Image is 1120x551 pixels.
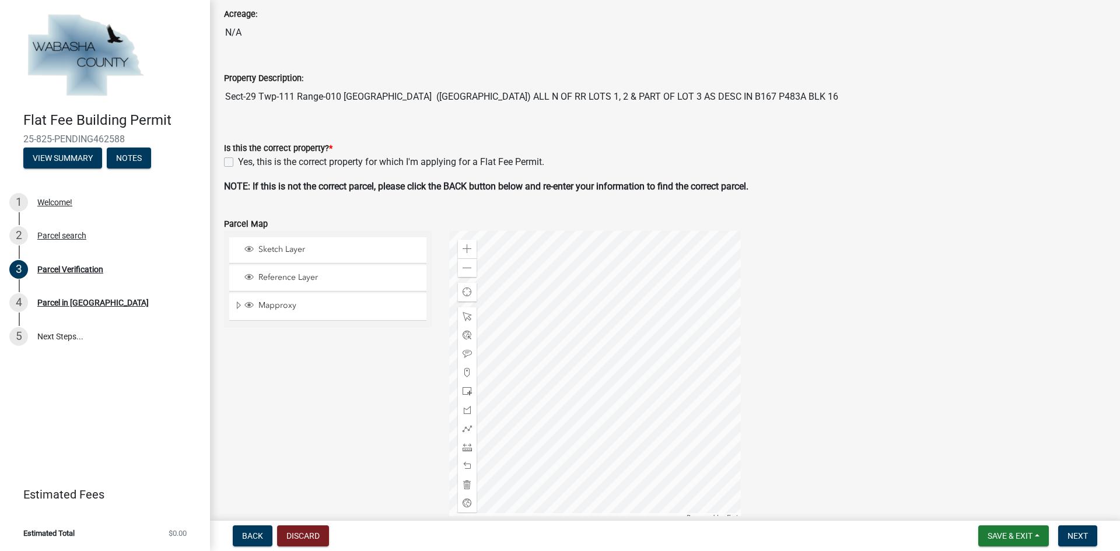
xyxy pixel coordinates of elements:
[458,258,477,277] div: Zoom out
[9,327,28,346] div: 5
[169,529,187,537] span: $0.00
[256,244,422,255] span: Sketch Layer
[23,529,75,537] span: Estimated Total
[224,10,257,19] label: Acreage:
[233,525,272,546] button: Back
[243,300,422,312] div: Mapproxy
[37,231,86,240] div: Parcel search
[107,148,151,169] button: Notes
[458,240,477,258] div: Zoom in
[727,514,738,522] a: Esri
[256,272,422,283] span: Reference Layer
[9,226,28,245] div: 2
[224,145,332,153] label: Is this the correct property?
[23,148,102,169] button: View Summary
[988,531,1032,541] span: Save & Exit
[234,300,243,313] span: Expand
[224,75,303,83] label: Property Description:
[107,154,151,163] wm-modal-confirm: Notes
[9,293,28,312] div: 4
[1067,531,1088,541] span: Next
[243,272,422,284] div: Reference Layer
[37,265,103,273] div: Parcel Verification
[238,155,544,169] label: Yes, this is the correct property for which I'm applying for a Flat Fee Permit.
[9,260,28,279] div: 3
[684,513,741,522] div: Powered by
[23,112,201,129] h4: Flat Fee Building Permit
[458,283,477,301] div: Find my location
[243,244,422,256] div: Sketch Layer
[242,531,263,541] span: Back
[229,293,426,320] li: Mapproxy
[277,525,329,546] button: Discard
[228,234,428,324] ul: Layer List
[229,237,426,264] li: Sketch Layer
[1058,525,1097,546] button: Next
[37,198,72,206] div: Welcome!
[224,181,748,192] strong: NOTE: If this is not the correct parcel, please click the BACK button below and re-enter your inf...
[37,299,149,307] div: Parcel in [GEOGRAPHIC_DATA]
[224,220,268,229] label: Parcel Map
[978,525,1049,546] button: Save & Exit
[23,12,147,100] img: Wabasha County, Minnesota
[23,154,102,163] wm-modal-confirm: Summary
[229,265,426,292] li: Reference Layer
[9,483,191,506] a: Estimated Fees
[23,134,187,145] span: 25-825-PENDING462588
[9,193,28,212] div: 1
[256,300,422,311] span: Mapproxy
